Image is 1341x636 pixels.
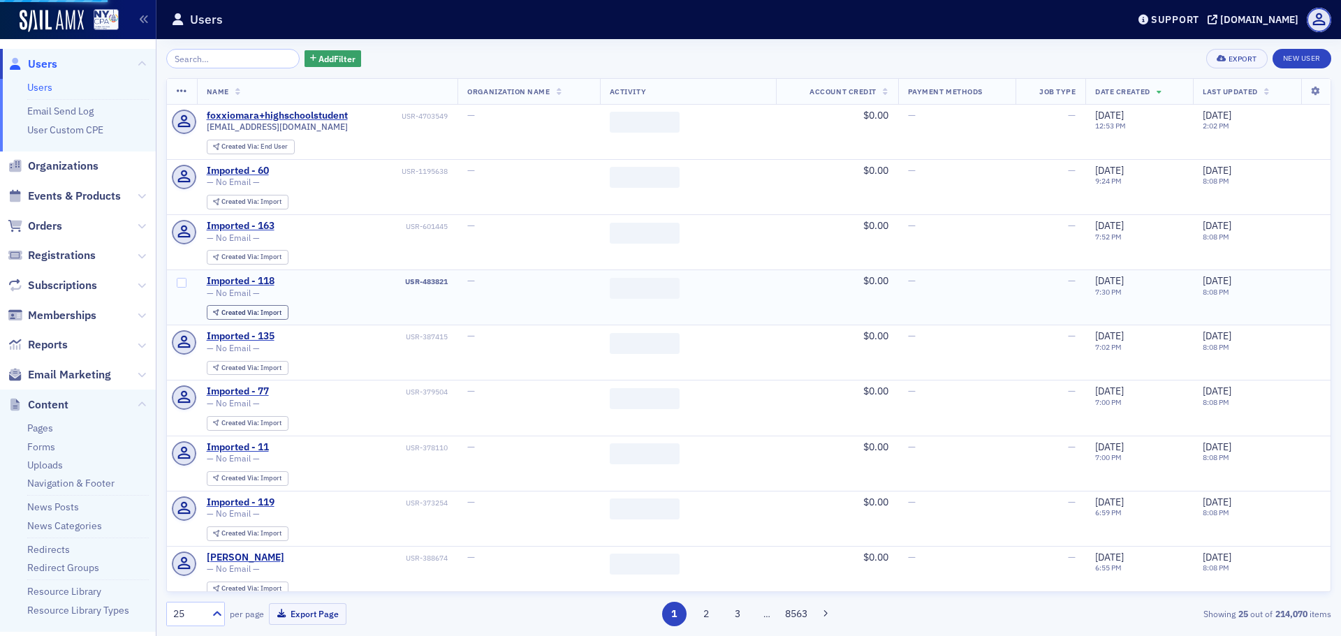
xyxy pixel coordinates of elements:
[610,87,646,96] span: Activity
[166,49,300,68] input: Search…
[1068,164,1076,177] span: —
[1068,496,1076,508] span: —
[27,459,63,471] a: Uploads
[8,188,121,204] a: Events & Products
[610,278,680,299] span: ‌
[1203,232,1229,242] time: 8:08 PM
[207,250,288,265] div: Created Via: Import
[221,198,281,206] div: Import
[908,330,916,342] span: —
[27,422,53,434] a: Pages
[207,110,348,122] div: foxxiomara+highschoolstudent
[610,388,680,409] span: ‌
[207,398,260,408] span: — No Email —
[230,607,264,620] label: per page
[1095,164,1124,177] span: [DATE]
[221,143,288,151] div: End User
[84,9,119,33] a: View Homepage
[221,418,261,427] span: Created Via :
[610,333,680,354] span: ‌
[1203,551,1231,563] span: [DATE]
[28,188,121,204] span: Events & Products
[467,551,475,563] span: —
[28,367,111,383] span: Email Marketing
[350,112,448,121] div: USR-4703549
[467,109,475,121] span: —
[269,603,346,625] button: Export Page
[1203,508,1229,517] time: 8:08 PM
[1203,164,1231,177] span: [DATE]
[908,274,916,287] span: —
[1068,385,1076,397] span: —
[207,385,269,398] div: Imported - 77
[207,232,260,243] span: — No Email —
[27,561,99,574] a: Redirect Groups
[908,219,916,232] span: —
[27,501,79,513] a: News Posts
[207,288,260,298] span: — No Email —
[277,498,448,508] div: USR-373254
[28,219,62,234] span: Orders
[908,496,916,508] span: —
[1095,274,1124,287] span: [DATE]
[1203,397,1229,407] time: 8:08 PM
[863,551,888,563] span: $0.00
[207,165,269,177] a: Imported - 60
[1039,87,1076,96] span: Job Type
[207,496,274,509] a: Imported - 119
[1208,15,1303,24] button: [DOMAIN_NAME]
[1273,607,1310,620] strong: 214,070
[221,363,261,372] span: Created Via :
[27,124,103,136] a: User Custom CPE
[1068,551,1076,563] span: —
[908,385,916,397] span: —
[207,330,274,343] a: Imported - 135
[207,121,348,132] span: [EMAIL_ADDRESS][DOMAIN_NAME]
[207,140,295,154] div: Created Via: End User
[207,552,284,564] a: [PERSON_NAME]
[467,496,475,508] span: —
[20,10,84,32] a: SailAMX
[8,248,96,263] a: Registrations
[1203,330,1231,342] span: [DATE]
[1203,109,1231,121] span: [DATE]
[8,57,57,72] a: Users
[1068,274,1076,287] span: —
[1307,8,1331,32] span: Profile
[8,219,62,234] a: Orders
[757,607,777,620] span: …
[8,367,111,383] a: Email Marketing
[1095,496,1124,508] span: [DATE]
[1203,287,1229,297] time: 8:08 PM
[221,142,261,151] span: Created Via :
[1095,232,1122,242] time: 7:52 PM
[27,543,70,556] a: Redirects
[610,223,680,244] span: ‌
[467,385,475,397] span: —
[277,222,448,231] div: USR-601445
[28,248,96,263] span: Registrations
[221,252,261,261] span: Created Via :
[221,528,261,538] span: Created Via :
[467,87,550,96] span: Organization Name
[809,87,876,96] span: Account Credit
[190,11,223,28] h1: Users
[221,253,281,261] div: Import
[8,308,96,323] a: Memberships
[863,330,888,342] span: $0.00
[173,607,204,621] div: 25
[908,87,983,96] span: Payment Methods
[467,441,475,453] span: —
[207,471,288,486] div: Created Via: Import
[467,219,475,232] span: —
[207,343,260,353] span: — No Email —
[221,475,281,482] div: Import
[27,585,101,598] a: Resource Library
[271,167,448,176] div: USR-1195638
[221,308,261,317] span: Created Via :
[271,387,448,397] div: USR-379504
[863,441,888,453] span: $0.00
[221,364,281,372] div: Import
[863,219,888,232] span: $0.00
[1068,441,1076,453] span: —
